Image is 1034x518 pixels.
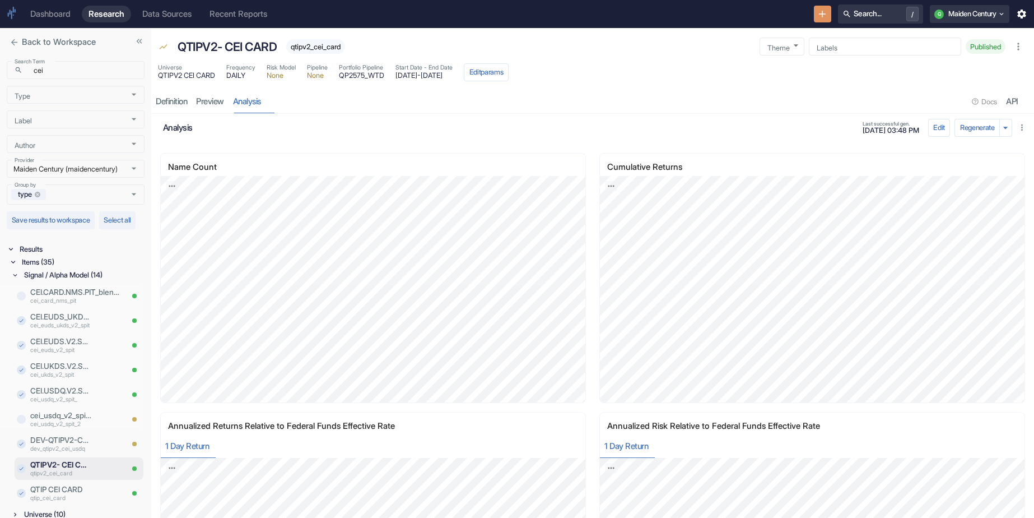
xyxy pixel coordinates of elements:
button: Open [127,113,141,126]
p: qtipv2_cei_card [30,470,92,479]
button: close [7,35,22,50]
span: Signal [159,43,168,54]
div: Signal / Alpha Model (14) [22,269,145,281]
button: Select all [99,211,136,229]
a: Data Sources [136,6,198,22]
div: Results [17,243,145,256]
span: Universe [158,63,215,72]
button: 1 Day Return [161,435,213,458]
label: Search Term [15,58,45,66]
button: Save results to workspace [7,211,95,229]
label: Group by [15,181,36,189]
p: cei_usdq_v2_spit_5 [30,410,92,421]
a: Export; Press ENTER to open [166,181,178,191]
a: CEI.USDQ.V2.SPITcei_usdq_v2_spit_ [30,385,92,404]
span: Risk Model [267,63,296,72]
span: qtipv2_cei_card [286,43,345,51]
div: Data Sources [142,9,192,19]
a: DEV-QTIPV2-CEI-USDQdev_qtipv2_cei_usdq [30,434,92,454]
a: CEI.EUDS.V2.SPITcei_euds_v2_spit [30,336,92,355]
a: CEI.UKDS.V2.SPITcei_ukds_v2_spit [30,360,92,380]
span: Published [966,43,1005,51]
h6: analysis [163,123,856,133]
p: cei_usdq_v2_spit_2 [30,420,92,429]
p: Annualized Returns Relative to Federal Funds Effective Rate [168,420,412,432]
a: QTIPV2- CEI CARDqtipv2_cei_card [30,459,92,478]
div: type [11,189,46,200]
span: Frequency [226,63,255,72]
div: Items (35) [20,256,145,269]
p: CEI.EUDS_UKDS.V2.SPIT [30,311,92,322]
p: QTIPV2- CEI CARD [178,38,277,56]
a: CEI.CARD.NMS.PIT_blendeddeltascorecei_card_nms_pit [30,286,122,306]
span: [DATE] 03:48 PM [863,127,919,135]
p: Name Count [168,161,234,173]
a: QTIP CEI CARDqtip_cei_card [30,484,92,503]
span: QP2575_WTD [339,72,384,80]
span: None [267,72,296,80]
p: Cumulative Returns [607,161,700,173]
button: Collapse Sidebar [132,34,147,49]
p: DEV-QTIPV2-CEI-USDQ [30,434,92,446]
div: API [1006,96,1018,107]
span: QTIPV2 CEI CARD [158,72,215,80]
p: CEI.EUDS.V2.SPIT [30,336,92,347]
span: Last successful gen. [863,121,919,126]
button: Open [127,188,141,201]
p: QTIPV2- CEI CARD [30,459,92,470]
button: Open [127,137,141,151]
label: Provider [15,156,34,164]
span: DAILY [226,72,255,80]
div: Dashboard [30,9,71,19]
a: analysis [229,90,266,113]
div: QTIPV2- CEI CARD [175,35,280,58]
div: Q [934,10,944,19]
p: cei_euds_v2_spit [30,346,92,355]
p: Annualized Risk Relative to Federal Funds Effective Rate [607,420,837,432]
a: Dashboard [24,6,77,22]
p: CEI.USDQ.V2.SPIT [30,385,92,396]
a: Export; Press ENTER to open [606,463,617,473]
a: preview [192,90,229,113]
a: Recent Reports [203,6,274,22]
span: [DATE] - [DATE] [395,72,453,80]
button: Docs [968,93,1002,111]
p: QTIP CEI CARD [30,484,92,495]
p: cei_ukds_v2_spit [30,371,92,380]
button: Open [127,162,141,175]
button: Search.../ [838,4,923,24]
span: Portfolio Pipeline [339,63,384,72]
a: Export; Press ENTER to open [166,463,178,473]
p: CEI.CARD.NMS.PIT_blendeddeltascore [30,286,122,298]
a: CEI.EUDS_UKDS.V2.SPITcei_euds_ukds_v2_spit [30,311,92,330]
button: config [928,119,951,137]
button: 1 Day Return [600,435,653,458]
a: Research [82,6,131,22]
button: New Resource [814,6,831,23]
a: cei_usdq_v2_spit_5cei_usdq_v2_spit_2 [30,410,92,429]
span: type [13,189,36,200]
p: Back to Workspace [22,36,96,48]
a: Export; Press ENTER to open [606,181,617,191]
button: Open [127,88,141,101]
div: resource tabs [151,90,1034,113]
span: Pipeline [307,63,328,72]
div: Definition [156,96,187,107]
div: Recent Reports [209,9,267,19]
p: qtip_cei_card [30,494,92,503]
p: cei_euds_ukds_v2_spit [30,322,92,331]
p: CEI.UKDS.V2.SPIT [30,360,92,372]
span: None [307,72,328,80]
div: Return Horizon Tabs [161,435,585,458]
div: Return Horizon Tabs [600,435,1024,458]
button: Regenerate [954,119,1000,137]
button: Editparams [464,63,509,81]
div: Research [89,9,124,19]
p: cei_card_nms_pit [30,297,122,306]
span: Start Date - End Date [395,63,453,72]
button: QMaiden Century [930,5,1009,23]
p: dev_qtipv2_cei_usdq [30,445,92,454]
p: cei_usdq_v2_spit_ [30,396,92,405]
